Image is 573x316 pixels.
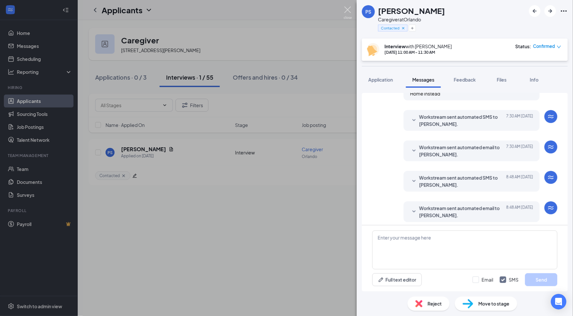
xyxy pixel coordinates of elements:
span: down [557,45,561,49]
span: Application [368,77,393,83]
div: [DATE] 11:00 AM - 11:30 AM [385,50,452,55]
span: Messages [412,77,434,83]
div: Open Intercom Messenger [551,294,567,310]
span: Info [530,77,539,83]
span: Files [497,77,507,83]
svg: Ellipses [560,7,568,15]
svg: SmallChevronDown [410,177,418,185]
span: Workstream sent automated email to [PERSON_NAME]. [419,205,504,219]
button: Full text editorPen [372,273,422,286]
svg: ArrowLeftNew [531,7,539,15]
svg: Cross [401,26,406,30]
span: Contacted [381,25,399,31]
span: [DATE] 8:48 AM [506,174,533,188]
span: [DATE] 8:48 AM [506,205,533,219]
div: Caregiver at Orlando [378,16,445,23]
button: Send [525,273,557,286]
h1: [PERSON_NAME] [378,5,445,16]
div: Status : [515,43,531,50]
span: Move to stage [478,300,510,307]
svg: SmallChevronDown [410,117,418,124]
button: ArrowRight [545,5,556,17]
span: Workstream sent automated SMS to [PERSON_NAME]. [419,174,504,188]
svg: Pen [378,276,384,283]
span: Reject [428,300,442,307]
svg: ArrowRight [546,7,554,15]
div: PS [365,8,371,15]
svg: WorkstreamLogo [547,204,555,212]
button: Plus [409,25,416,31]
svg: Plus [410,26,414,30]
span: Feedback [454,77,476,83]
b: Interview [385,43,406,49]
span: Confirmed [533,43,555,50]
svg: WorkstreamLogo [547,174,555,181]
svg: SmallChevronDown [410,147,418,155]
span: [DATE] 7:30 AM [506,113,533,128]
span: Workstream sent automated email to [PERSON_NAME]. [419,144,504,158]
span: Workstream sent automated SMS to [PERSON_NAME]. [419,113,504,128]
button: ArrowLeftNew [529,5,541,17]
svg: SmallChevronDown [410,208,418,216]
svg: WorkstreamLogo [547,113,555,120]
svg: WorkstreamLogo [547,143,555,151]
div: with [PERSON_NAME] [385,43,452,50]
span: [DATE] 7:30 AM [506,144,533,158]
